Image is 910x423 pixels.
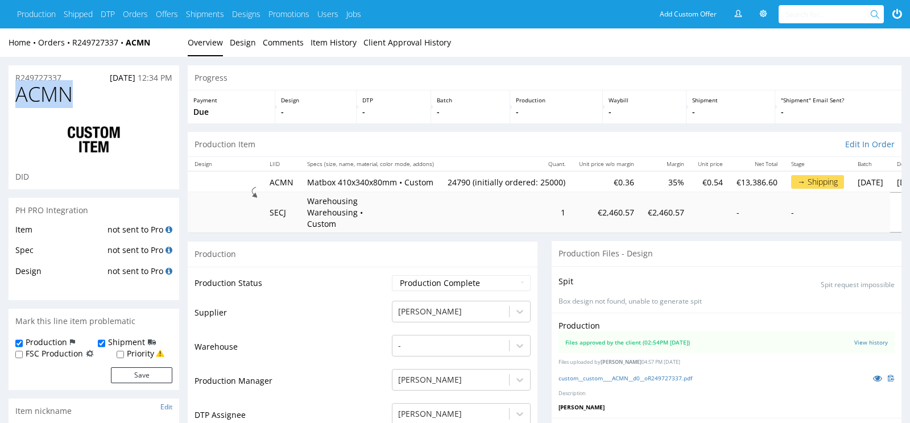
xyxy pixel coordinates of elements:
[70,337,75,348] img: icon-production-flag.svg
[195,139,255,150] p: Production Item
[110,72,135,83] span: [DATE]
[188,28,223,56] a: Overview
[166,266,172,276] a: Search for ACMN design in PH Pro
[64,9,93,20] a: Shipped
[362,96,425,104] p: DTP
[127,348,154,359] label: Priority
[26,348,83,359] label: FSC Production
[195,274,389,300] td: Production Status
[601,358,642,366] span: [PERSON_NAME]
[15,223,105,244] td: Item
[311,28,357,56] a: Item History
[572,171,641,192] td: €0.36
[437,96,504,104] p: Batch
[691,157,730,171] th: Unit price
[166,224,172,235] a: Search for ACMN item in PH Pro
[791,175,844,189] div: → Shipping
[9,198,179,223] div: PH PRO Integration
[263,28,304,56] a: Comments
[691,171,730,192] td: €0.54
[565,338,690,346] div: Files approved by the client (02:54PM [DATE])
[300,157,441,171] th: Specs (size, name, material, color mode, addons)
[559,276,573,287] p: Spit
[572,157,641,171] th: Unit price w/o margin
[559,320,600,331] p: Production
[195,300,389,334] td: Supplier
[851,171,890,192] td: [DATE]
[268,9,309,20] a: Promotions
[156,9,178,20] a: Offers
[784,192,851,233] td: -
[730,157,784,171] th: Net Total
[48,117,139,163] img: ico-item-custom-a8f9c3db6a5631ce2f509e228e8b95abde266dc4376634de7b166047de09ff05.png
[559,359,895,366] p: Files uploaded by 04:57 PM [DATE]
[86,348,94,359] img: icon-fsc-production-flag.svg
[437,106,504,118] p: -
[281,96,351,104] p: Design
[105,223,172,244] td: not sent to Pro
[195,368,389,402] td: Production Manager
[653,5,723,23] a: Add Custom Offer
[307,196,392,229] p: Warehousing Warehousing • Custom
[516,106,597,118] p: -
[15,83,73,106] span: ACMN
[317,9,338,20] a: Users
[692,96,770,104] p: Shipment
[609,96,680,104] p: Waybill
[785,5,872,23] input: Search for...
[193,96,269,104] p: Payment
[307,177,434,188] p: Matbox 410x340x80mm • Custom
[559,403,605,411] span: [PERSON_NAME]
[363,28,451,56] a: Client Approval History
[9,309,179,334] div: Mark this line item problematic
[572,192,641,233] td: €2,460.57
[15,171,29,182] span: DID
[362,106,425,118] p: -
[15,72,61,84] a: R249727337
[730,171,784,192] td: €13,386.60
[441,171,572,192] td: 24790 (initially ordered: 25000)
[641,157,691,171] th: Margin
[441,157,572,171] th: Quant.
[15,243,105,264] td: Spec
[123,9,148,20] a: Orders
[17,9,56,20] a: Production
[126,37,150,48] a: ACMN
[105,264,172,285] td: not sent to Pro
[72,37,126,48] a: R249727337
[552,241,901,266] div: Production Files - Design
[781,96,896,104] p: "Shipment" Email Sent?
[232,9,260,20] a: Designs
[609,106,680,118] p: -
[101,9,115,20] a: DTP
[516,96,597,104] p: Production
[784,157,851,171] th: Stage
[781,106,896,118] p: -
[166,244,172,255] a: Search for ACMN spec in PH Pro
[888,375,895,381] img: clipboard.svg
[138,72,172,83] span: 12:34 PM
[9,37,38,48] a: Home
[148,337,156,348] img: icon-shipping-flag.svg
[156,349,164,358] img: yellow_warning_triangle.png
[854,338,888,346] a: View history
[160,402,172,412] a: Edit
[641,171,691,192] td: 35%
[641,192,691,233] td: €2,460.57
[346,9,361,20] a: Jobs
[108,337,145,348] label: Shipment
[821,280,895,290] p: Spit request impossible
[559,297,895,306] p: Box design not found, unable to generate spit
[441,192,572,233] td: 1
[263,171,300,192] td: ACMN
[15,264,105,285] td: Design
[230,28,256,56] a: Design
[26,337,67,348] label: Production
[263,157,300,171] th: LIID
[105,243,172,264] td: not sent to Pro
[559,390,895,397] p: Description
[692,106,770,118] p: -
[193,106,269,118] p: Due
